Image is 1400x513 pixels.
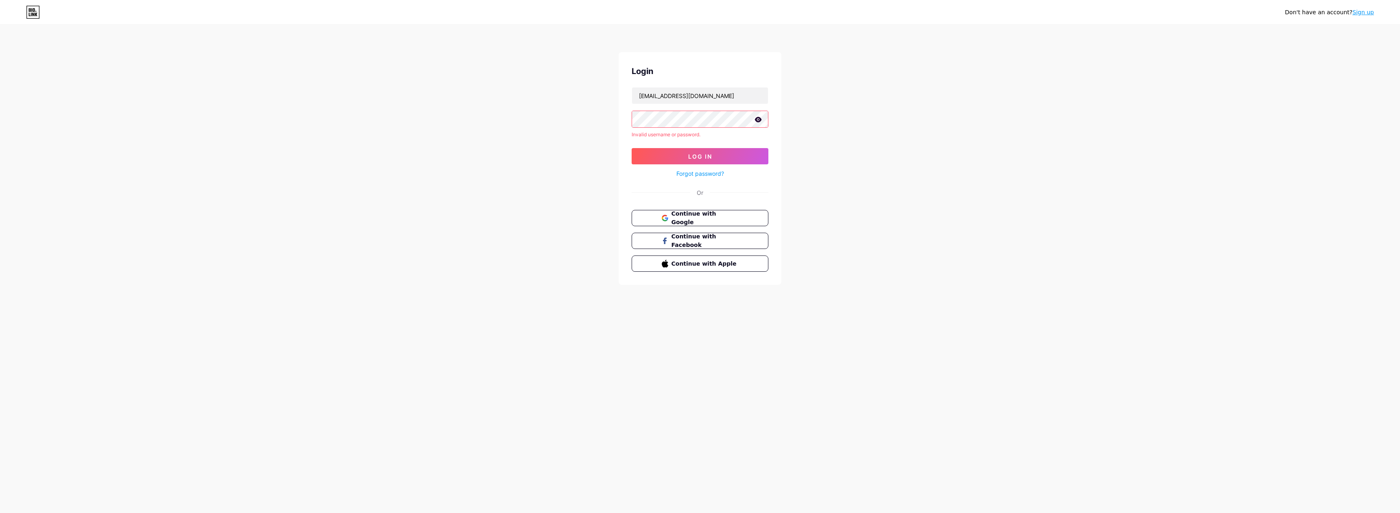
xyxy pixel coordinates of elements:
[632,233,768,249] button: Continue with Facebook
[632,87,768,104] input: Username
[1285,8,1374,17] div: Don't have an account?
[672,260,739,268] span: Continue with Apple
[697,188,703,197] div: Or
[1352,9,1374,15] a: Sign up
[632,131,768,138] div: Invalid username or password.
[632,148,768,164] button: Log In
[672,232,739,249] span: Continue with Facebook
[632,255,768,272] button: Continue with Apple
[676,169,724,178] a: Forgot password?
[632,210,768,226] button: Continue with Google
[632,65,768,77] div: Login
[688,153,712,160] span: Log In
[672,210,739,227] span: Continue with Google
